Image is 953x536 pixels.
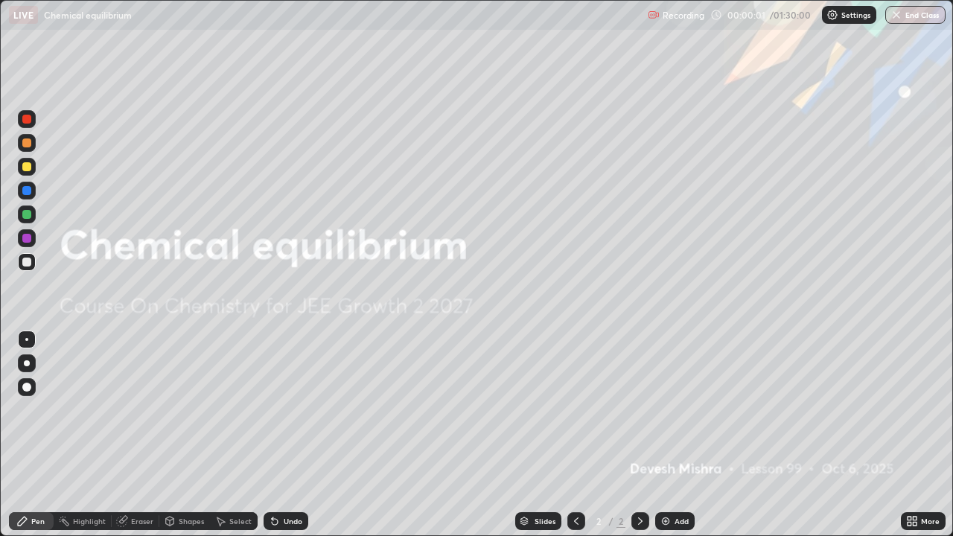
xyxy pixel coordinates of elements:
div: Slides [535,517,555,525]
div: Shapes [179,517,204,525]
p: LIVE [13,9,34,21]
img: recording.375f2c34.svg [648,9,660,21]
div: Undo [284,517,302,525]
div: 2 [616,514,625,528]
div: More [921,517,940,525]
div: Highlight [73,517,106,525]
button: End Class [885,6,946,24]
img: class-settings-icons [826,9,838,21]
p: Recording [663,10,704,21]
div: Add [675,517,689,525]
div: Eraser [131,517,153,525]
div: Pen [31,517,45,525]
div: Select [229,517,252,525]
div: 2 [591,517,606,526]
p: Chemical equilibrium [44,9,132,21]
img: end-class-cross [890,9,902,21]
div: / [609,517,613,526]
img: add-slide-button [660,515,672,527]
p: Settings [841,11,870,19]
